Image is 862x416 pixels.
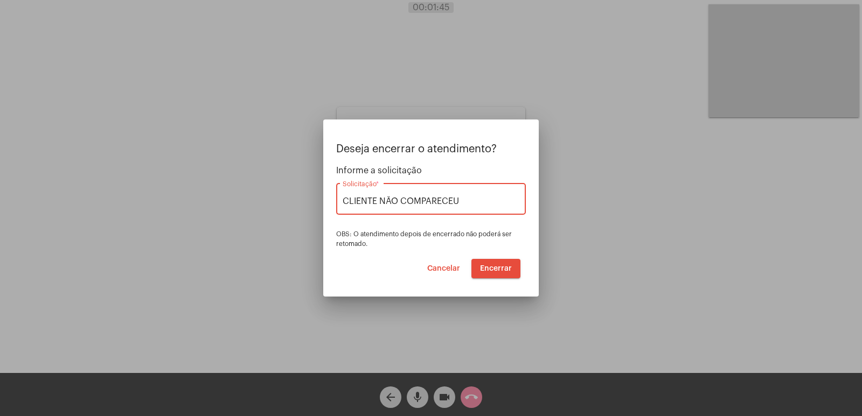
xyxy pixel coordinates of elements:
input: Buscar solicitação [343,196,519,206]
span: Cancelar [427,265,460,272]
span: OBS: O atendimento depois de encerrado não poderá ser retomado. [336,231,512,247]
button: Cancelar [419,259,469,278]
span: Informe a solicitação [336,166,526,175]
button: Encerrar [471,259,520,278]
p: Deseja encerrar o atendimento? [336,143,526,155]
span: Encerrar [480,265,512,272]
